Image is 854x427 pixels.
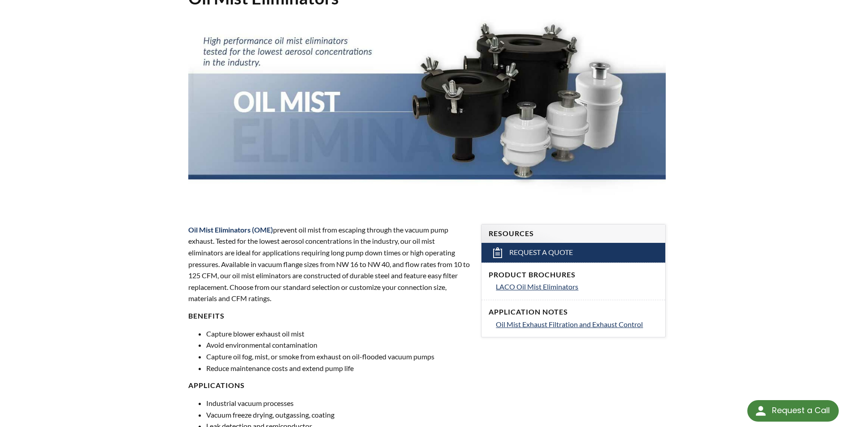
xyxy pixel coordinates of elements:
strong: Oil Mist Eliminators (OME) [188,225,273,234]
img: round button [754,404,768,418]
li: Industrial vacuum processes [206,397,471,409]
div: Request a Call [747,400,839,422]
h4: Benefits [188,311,471,321]
li: Capture oil fog, mist, or smoke from exhaust on oil-flooded vacuum pumps [206,351,471,362]
li: Capture blower exhaust oil mist [206,328,471,340]
li: Avoid environmental contamination [206,339,471,351]
img: Oil Mist Eliminators header [188,16,666,207]
h4: Applications [188,381,471,390]
li: Reduce maintenance costs and extend pump life [206,362,471,374]
a: Request a Quote [481,243,665,263]
span: LACO Oil Mist Eliminators [496,282,578,291]
a: LACO Oil Mist Eliminators [496,281,658,293]
h4: Product Brochures [489,270,658,280]
a: Oil Mist Exhaust Filtration and Exhaust Control [496,319,658,330]
span: Oil Mist Exhaust Filtration and Exhaust Control [496,320,643,328]
h4: Resources [489,229,658,238]
p: prevent oil mist from escaping through the vacuum pump exhaust. Tested for the lowest aerosol con... [188,224,471,304]
li: Vacuum freeze drying, outgassing, coating [206,409,471,421]
span: Request a Quote [509,248,573,257]
h4: Application Notes [489,307,658,317]
div: Request a Call [772,400,830,421]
